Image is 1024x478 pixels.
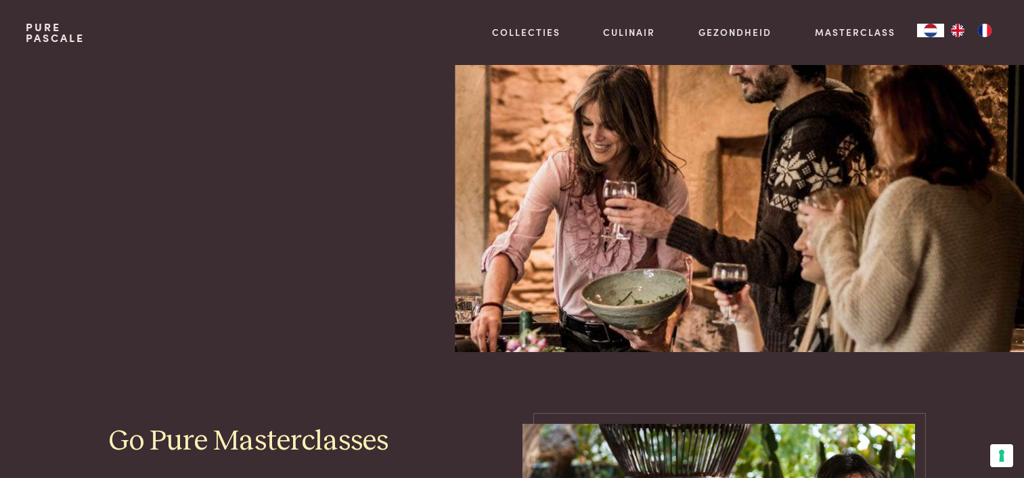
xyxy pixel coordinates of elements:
[109,160,502,221] h1: Gezondheid
[971,24,998,37] a: FR
[109,424,419,460] h2: Go Pure Masterclasses
[917,24,944,37] a: NL
[944,24,998,37] ul: Language list
[603,25,655,39] a: Culinair
[944,24,971,37] a: EN
[698,25,772,39] a: Gezondheid
[917,24,944,37] div: Language
[26,22,85,43] a: PurePascale
[815,25,895,39] a: Masterclass
[492,25,560,39] a: Collecties
[917,24,998,37] aside: Language selected: Nederlands
[990,444,1013,467] button: Uw voorkeuren voor toestemming voor trackingtechnologieën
